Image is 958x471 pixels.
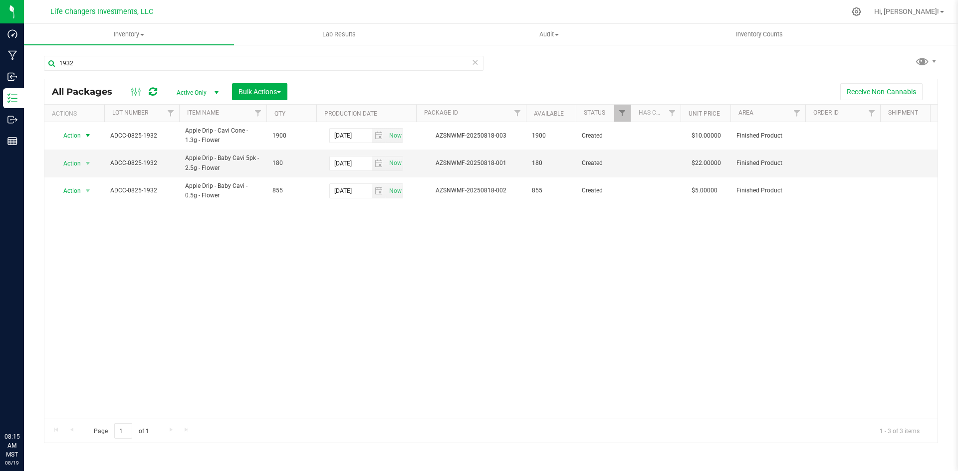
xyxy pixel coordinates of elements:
span: select [372,157,387,170]
a: Available [534,110,564,117]
span: ADCC-0825-1932 [110,131,173,141]
inline-svg: Reports [7,136,17,146]
span: select [82,184,94,198]
inline-svg: Inbound [7,72,17,82]
span: Action [54,157,81,170]
span: Lab Results [309,30,369,39]
span: Finished Product [736,131,799,141]
span: Created [582,186,625,195]
span: select [372,184,387,198]
span: select [82,157,94,170]
span: Finished Product [736,186,799,195]
th: Has COA [631,105,681,122]
span: Hi, [PERSON_NAME]! [874,7,939,15]
button: Bulk Actions [232,83,287,100]
span: select [386,129,403,143]
span: 1900 [532,131,570,141]
a: Filter [509,105,526,122]
span: select [386,157,403,170]
span: Action [54,184,81,198]
span: 180 [272,158,310,168]
a: Order Id [813,109,839,116]
span: Set Current date [387,184,404,198]
span: Apple Drip - Cavi Cone - 1.3g - Flower [185,126,260,145]
span: Action [54,129,81,143]
span: Finished Product [736,158,799,168]
span: 855 [272,186,310,195]
a: Qty [274,110,285,117]
a: Lot Number [112,109,148,116]
a: Filter [163,105,179,122]
iframe: Resource center [10,391,40,421]
div: Actions [52,110,100,117]
span: All Packages [52,86,122,97]
span: Bulk Actions [239,88,281,96]
div: AZSNWMF-20250818-002 [415,186,527,195]
div: AZSNWMF-20250818-003 [415,131,527,141]
inline-svg: Manufacturing [7,50,17,60]
span: select [82,129,94,143]
span: Apple Drip - Baby Cavi - 0.5g - Flower [185,181,260,200]
span: ADCC-0825-1932 [110,158,173,168]
div: Manage settings [850,7,863,16]
span: $5.00000 [687,183,722,198]
span: Life Changers Investments, LLC [50,7,153,16]
span: select [386,184,403,198]
a: Package ID [424,109,458,116]
span: Audit [445,30,654,39]
a: Filter [864,105,880,122]
inline-svg: Outbound [7,115,17,125]
span: 1900 [272,131,310,141]
span: Page of 1 [85,423,157,439]
p: 08:15 AM MST [4,432,19,459]
a: Filter [250,105,266,122]
a: Audit [444,24,654,45]
a: Area [738,109,753,116]
a: Unit Price [689,110,720,117]
span: Apple Drip - Baby Cavi 5pk - 2.5g - Flower [185,154,260,172]
span: Clear [472,56,479,69]
a: Filter [614,105,631,122]
a: Filter [664,105,681,122]
span: $22.00000 [687,156,726,170]
inline-svg: Dashboard [7,29,17,39]
span: Inventory Counts [722,30,796,39]
button: Receive Non-Cannabis [840,83,923,100]
span: Set Current date [387,129,404,143]
a: Filter [789,105,805,122]
span: Created [582,131,625,141]
input: Search Package ID, Item Name, SKU, Lot or Part Number... [44,56,483,71]
a: Item Name [187,109,219,116]
inline-svg: Inventory [7,93,17,103]
div: AZSNWMF-20250818-001 [415,158,527,168]
span: 855 [532,186,570,195]
span: Set Current date [387,156,404,170]
span: 180 [532,158,570,168]
p: 08/19 [4,459,19,467]
span: Created [582,158,625,168]
span: ADCC-0825-1932 [110,186,173,195]
a: Inventory Counts [655,24,865,45]
span: $10.00000 [687,129,726,143]
span: select [372,129,387,143]
a: Production Date [324,110,377,117]
a: Lab Results [234,24,444,45]
input: 1 [114,423,132,439]
a: Status [584,109,605,116]
a: Inventory [24,24,234,45]
a: Shipment [888,109,918,116]
span: 1 - 3 of 3 items [872,423,928,438]
span: Inventory [24,30,234,39]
